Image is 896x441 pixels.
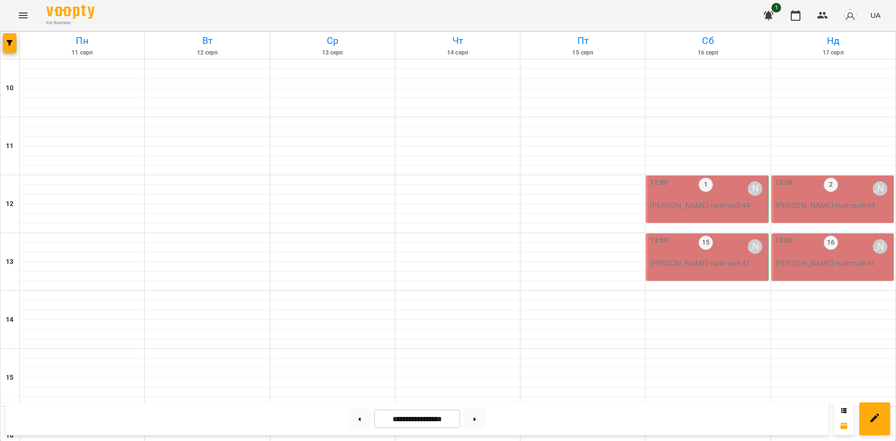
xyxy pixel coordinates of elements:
[6,372,14,383] h6: 15
[699,178,713,192] label: 1
[46,5,95,19] img: Voopty Logo
[647,48,769,57] h6: 16 серп
[771,3,781,13] span: 1
[870,10,881,20] span: UA
[146,33,268,48] h6: Вт
[6,315,14,325] h6: 14
[272,33,393,48] h6: Ср
[843,9,857,22] img: avatar_s.png
[522,33,644,48] h6: Пт
[21,48,143,57] h6: 11 серп
[650,178,668,188] label: 12:00
[6,141,14,152] h6: 11
[748,181,762,196] div: Володимир Ярошинський
[12,4,35,27] button: Menu
[748,239,762,254] div: Володимир Ярошинський
[522,48,644,57] h6: 15 серп
[775,200,891,211] p: [PERSON_NAME] - пайтонВ44
[772,33,894,48] h6: Нд
[699,235,713,250] label: 15
[397,48,518,57] h6: 14 серп
[824,235,838,250] label: 16
[647,33,769,48] h6: Сб
[873,239,887,254] div: Володимир Ярошинський
[650,235,668,246] label: 13:00
[21,33,143,48] h6: Пн
[46,20,95,26] span: For Business
[6,199,14,209] h6: 12
[775,178,793,188] label: 12:00
[397,33,518,48] h6: Чт
[772,48,894,57] h6: 17 серп
[775,235,793,246] label: 13:00
[867,6,884,24] button: UA
[272,48,393,57] h6: 13 серп
[146,48,268,57] h6: 12 серп
[650,200,766,211] p: [PERSON_NAME] - пайтонВ44
[775,258,891,269] p: [PERSON_NAME] - пайтонВ41
[6,83,14,94] h6: 10
[6,257,14,267] h6: 13
[650,258,766,269] p: [PERSON_NAME] - пайтонВ41
[824,178,838,192] label: 2
[873,181,887,196] div: Володимир Ярошинський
